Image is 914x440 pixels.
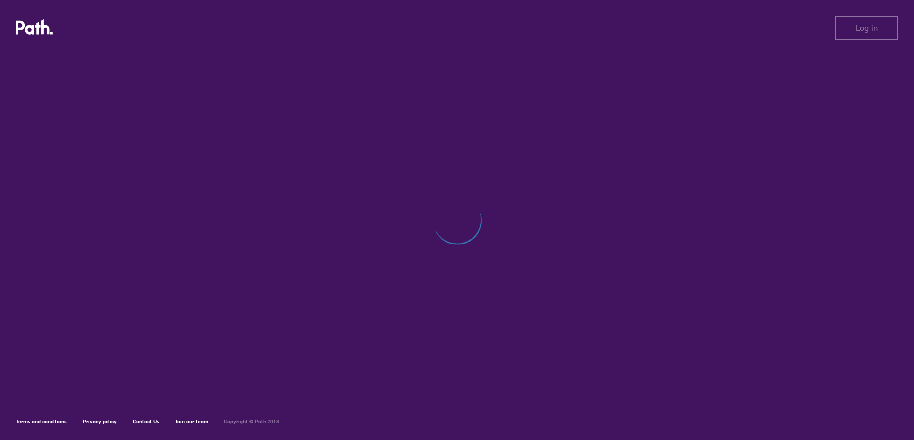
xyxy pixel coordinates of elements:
[133,418,159,425] a: Contact Us
[835,16,898,40] button: Log in
[83,418,117,425] a: Privacy policy
[224,419,279,425] h6: Copyright © Path 2018
[856,23,878,32] span: Log in
[16,418,67,425] a: Terms and conditions
[175,418,208,425] a: Join our team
